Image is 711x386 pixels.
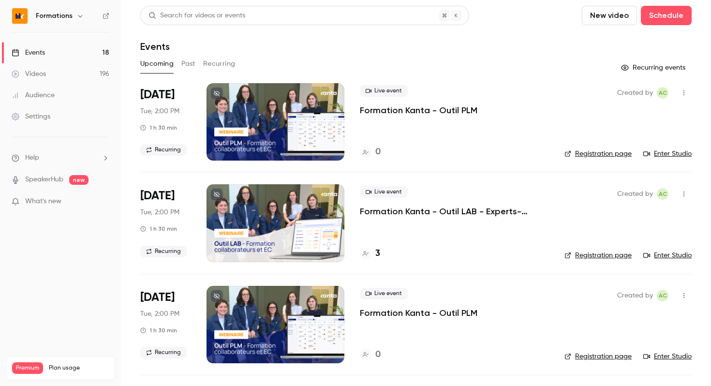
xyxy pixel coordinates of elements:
span: AC [659,188,667,200]
li: help-dropdown-opener [12,153,109,163]
div: 1 h 30 min [140,225,177,233]
h4: 0 [375,146,381,159]
span: [DATE] [140,188,175,204]
span: Created by [617,188,653,200]
span: Live event [360,288,408,299]
button: Schedule [641,6,692,25]
a: Registration page [564,352,632,361]
span: new [69,175,89,185]
span: Recurring [140,246,187,257]
a: SpeakerHub [25,175,63,185]
span: Anaïs Cachelou [657,87,668,99]
a: Enter Studio [643,352,692,361]
a: Registration page [564,149,632,159]
span: Plan usage [49,364,109,372]
span: Created by [617,290,653,301]
div: Events [12,48,45,58]
a: Enter Studio [643,251,692,260]
button: Recurring events [617,60,692,75]
span: Help [25,153,39,163]
a: Formation Kanta - Outil LAB - Experts-comptables et collaborateurs [360,206,549,217]
button: Past [181,56,195,72]
span: Anaïs Cachelou [657,290,668,301]
div: 1 h 30 min [140,124,177,132]
div: Settings [12,112,50,121]
span: [DATE] [140,87,175,103]
span: Recurring [140,144,187,156]
button: Upcoming [140,56,174,72]
button: Recurring [203,56,236,72]
span: Live event [360,85,408,97]
h4: 3 [375,247,380,260]
span: Live event [360,186,408,198]
h6: Formations [36,11,73,21]
h4: 0 [375,348,381,361]
a: Formation Kanta - Outil PLM [360,307,477,319]
span: Premium [12,362,43,374]
button: New video [582,6,637,25]
span: Tue, 2:00 PM [140,208,179,217]
div: Aug 19 Tue, 2:00 PM (Europe/Paris) [140,184,191,262]
span: AC [659,87,667,99]
span: AC [659,290,667,301]
a: 3 [360,247,380,260]
a: 0 [360,146,381,159]
iframe: Noticeable Trigger [98,197,109,206]
span: Created by [617,87,653,99]
img: Formations [12,8,28,24]
span: Tue, 2:00 PM [140,106,179,116]
a: Enter Studio [643,149,692,159]
div: Audience [12,90,55,100]
div: Videos [12,69,46,79]
span: Tue, 2:00 PM [140,309,179,319]
div: Aug 26 Tue, 2:00 PM (Europe/Paris) [140,286,191,363]
span: [DATE] [140,290,175,305]
div: Search for videos or events [148,11,245,21]
a: Registration page [564,251,632,260]
span: What's new [25,196,61,207]
span: Anaïs Cachelou [657,188,668,200]
h1: Events [140,41,170,52]
div: 1 h 30 min [140,327,177,334]
span: Recurring [140,347,187,358]
a: Formation Kanta - Outil PLM [360,104,477,116]
div: Aug 19 Tue, 2:00 PM (Europe/Paris) [140,83,191,161]
a: 0 [360,348,381,361]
